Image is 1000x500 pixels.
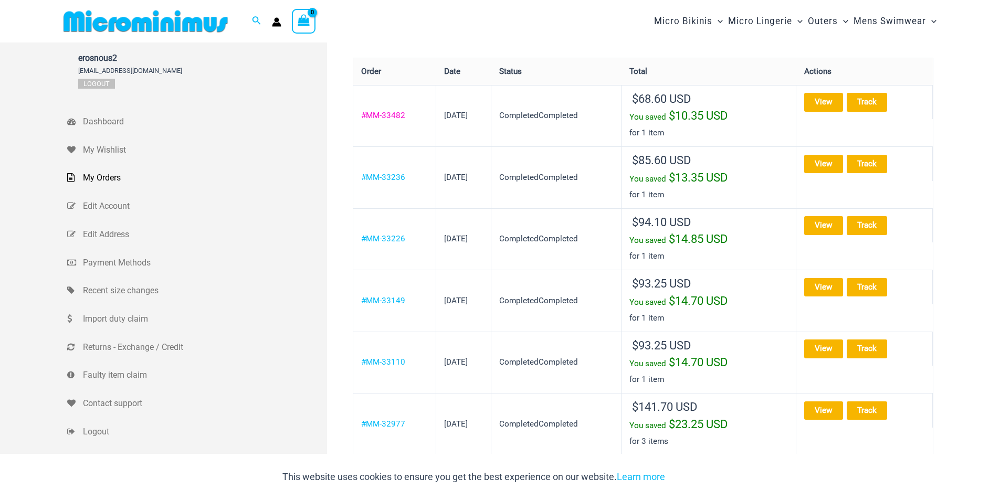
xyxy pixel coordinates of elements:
a: View order MM-33110 [804,339,843,358]
td: for 1 item [622,208,796,270]
td: CompletedCompleted [491,146,622,208]
td: for 1 item [622,146,796,208]
a: Recent size changes [67,276,327,305]
time: [DATE] [444,357,468,367]
a: Micro LingerieMenu ToggleMenu Toggle [725,5,805,37]
a: View Shopping Cart, empty [292,9,316,33]
a: Track order number MM-33110 [847,339,887,358]
span: Outers [808,8,838,35]
span: 14.85 USD [669,232,728,246]
a: View order MM-33226 [804,216,843,235]
span: $ [669,356,675,369]
div: You saved [629,355,787,372]
nav: Site Navigation [650,4,941,39]
span: Menu Toggle [712,8,723,35]
span: Edit Address [83,227,324,242]
div: You saved [629,170,787,187]
span: Menu Toggle [792,8,803,35]
span: Order [361,67,381,76]
span: $ [632,400,638,413]
a: Logout [78,79,115,89]
span: Logout [83,424,324,440]
time: [DATE] [444,173,468,182]
span: Payment Methods [83,255,324,271]
span: Dashboard [83,114,324,130]
a: Import duty claim [67,305,327,333]
a: View order MM-32977 [804,401,843,420]
span: Actions [804,67,831,76]
td: for 1 item [622,85,796,147]
button: Accept [673,464,718,490]
time: [DATE] [444,296,468,305]
span: $ [669,294,675,307]
a: Track order number MM-32977 [847,401,887,420]
a: Track order number MM-33226 [847,216,887,235]
a: Edit Address [67,220,327,249]
span: 85.60 USD [632,154,691,167]
span: My Orders [83,170,324,186]
a: Search icon link [252,15,261,28]
a: View order number MM-33236 [361,173,405,182]
a: Micro BikinisMenu ToggleMenu Toggle [651,5,725,37]
a: Contact support [67,389,327,418]
a: Logout [67,418,327,446]
span: erosnous2 [78,53,182,63]
span: $ [632,339,638,352]
span: $ [669,232,675,246]
time: [DATE] [444,111,468,120]
span: 14.70 USD [669,294,728,307]
span: Micro Lingerie [728,8,792,35]
div: You saved [629,108,787,125]
span: Import duty claim [83,311,324,327]
a: View order MM-33482 [804,93,843,111]
span: My Wishlist [83,142,324,158]
td: for 3 items [622,393,796,455]
span: Menu Toggle [926,8,936,35]
span: 93.25 USD [632,277,691,290]
div: You saved [629,417,787,434]
span: $ [632,154,638,167]
img: MM SHOP LOGO FLAT [59,9,232,33]
td: CompletedCompleted [491,393,622,455]
a: Dashboard [67,108,327,136]
span: Recent size changes [83,283,324,299]
td: CompletedCompleted [491,208,622,270]
td: for 1 item [622,270,796,332]
div: You saved [629,293,787,311]
a: Track order number MM-33149 [847,278,887,296]
a: My Wishlist [67,136,327,164]
span: [EMAIL_ADDRESS][DOMAIN_NAME] [78,67,182,75]
a: View order number MM-33482 [361,111,405,120]
time: [DATE] [444,419,468,429]
span: 23.25 USD [669,418,728,431]
a: View order number MM-32977 [361,419,405,429]
span: Mens Swimwear [854,8,926,35]
span: 13.35 USD [669,171,728,184]
span: 141.70 USD [632,400,697,413]
td: CompletedCompleted [491,85,622,147]
span: Faulty item claim [83,367,324,383]
span: 94.10 USD [632,216,691,229]
a: Edit Account [67,192,327,220]
a: Track order number MM-33482 [847,93,887,111]
time: [DATE] [444,234,468,243]
span: Date [444,67,460,76]
a: View order MM-33149 [804,278,843,296]
span: Menu Toggle [838,8,848,35]
a: View order number MM-33226 [361,234,405,243]
p: This website uses cookies to ensure you get the best experience on our website. [282,469,665,485]
span: Contact support [83,396,324,411]
span: Returns - Exchange / Credit [83,339,324,355]
a: View order MM-33236 [804,155,843,173]
span: 10.35 USD [669,109,728,122]
a: Payment Methods [67,249,327,277]
span: Total [629,67,647,76]
a: Learn more [617,471,665,482]
td: for 1 item [622,332,796,393]
a: Account icon link [272,17,281,27]
a: Track order number MM-33236 [847,155,887,173]
span: $ [669,171,675,184]
a: OutersMenu ToggleMenu Toggle [805,5,851,37]
span: $ [632,216,638,229]
span: 68.60 USD [632,92,691,105]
